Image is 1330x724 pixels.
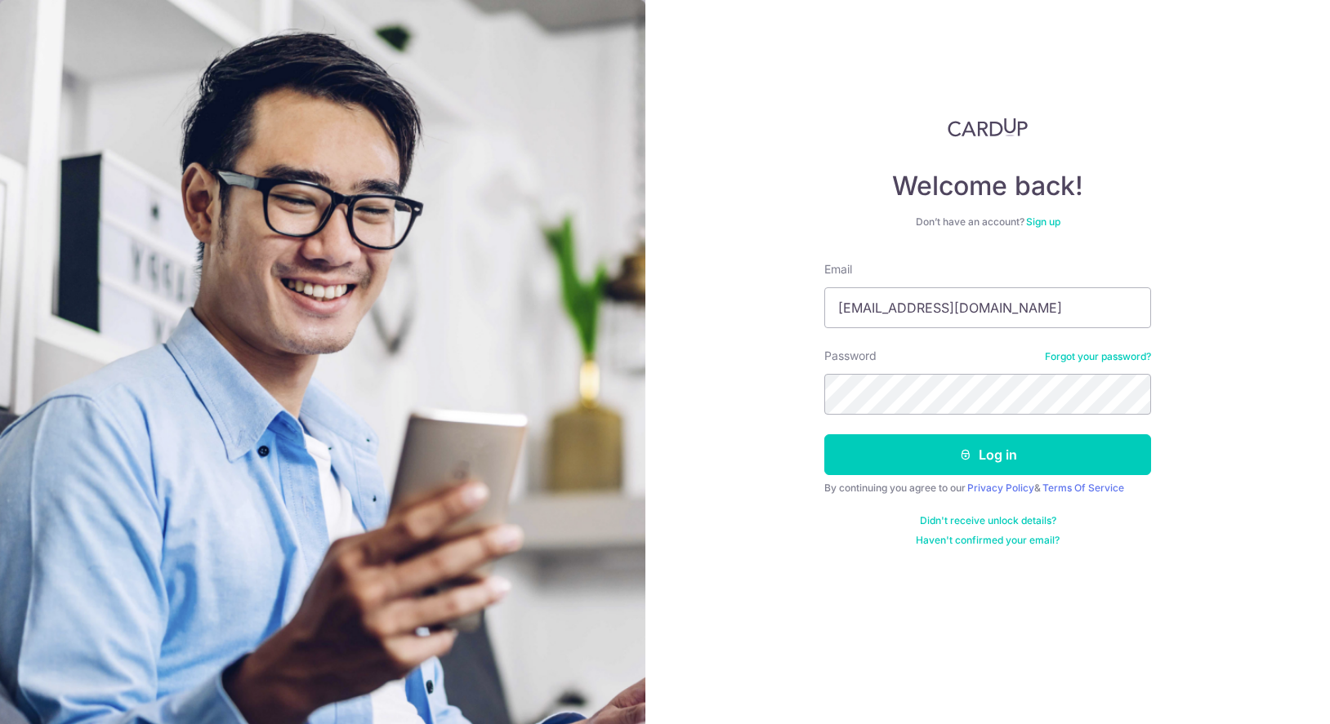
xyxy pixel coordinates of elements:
[824,434,1151,475] button: Log in
[824,215,1151,229] div: Don’t have an account?
[967,482,1034,494] a: Privacy Policy
[824,261,852,278] label: Email
[824,170,1151,202] h4: Welcome back!
[916,534,1060,547] a: Haven't confirmed your email?
[824,287,1151,328] input: Enter your Email
[948,118,1028,137] img: CardUp Logo
[920,514,1056,527] a: Didn't receive unlock details?
[1045,350,1151,363] a: Forgot your password?
[1042,482,1124,494] a: Terms Of Service
[824,482,1151,495] div: By continuing you agree to our &
[824,348,877,364] label: Password
[1026,215,1060,228] a: Sign up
